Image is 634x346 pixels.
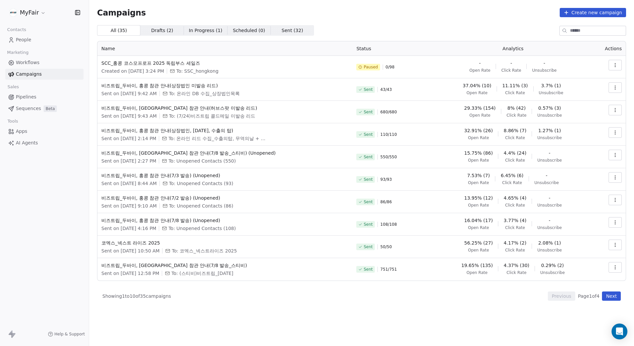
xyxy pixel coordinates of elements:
[468,225,489,230] span: Open Rate
[176,68,219,74] span: To: SSC_hongkong
[511,60,512,66] span: -
[537,113,562,118] span: Unsubscribe
[541,82,561,89] span: 3.7% (1)
[537,225,562,230] span: Unsubscribe
[539,90,563,96] span: Unsubscribe
[5,92,84,102] a: Pipelines
[169,90,240,97] span: To: 온라인 DB 수집_상장법인목록
[364,87,372,92] span: Sent
[549,217,550,224] span: -
[16,71,42,78] span: Campaigns
[5,82,22,92] span: Sales
[101,82,348,89] span: 비즈트립_두바이, 홍콩 참관 안내(상장법인 미발송 리드)
[101,180,157,187] span: Sent on [DATE] 8:44 AM
[534,180,559,185] span: Unsubscribe
[364,132,372,137] span: Sent
[464,150,493,156] span: 15.75% (86)
[467,172,490,179] span: 7.53% (7)
[16,128,27,135] span: Apps
[502,180,522,185] span: Click Rate
[171,270,233,277] span: To: (스티비)비즈트립_7월 8일
[9,9,17,17] img: %C3%AC%C2%9B%C2%90%C3%AD%C2%98%C2%95%20%C3%AB%C2%A1%C2%9C%C3%AA%C2%B3%C2%A0(white+round).png
[504,240,526,246] span: 4.17% (2)
[532,68,556,73] span: Unsubscribe
[578,293,599,299] span: Page 1 of 4
[16,59,40,66] span: Workflows
[464,217,493,224] span: 16.04% (17)
[101,203,157,209] span: Sent on [DATE] 9:10 AM
[101,172,348,179] span: 비즈트립_두바이, 홍콩 참관 안내(7/3 발송) (Unopened)
[380,244,392,250] span: 50 / 50
[101,113,157,119] span: Sent on [DATE] 9:43 AM
[364,267,372,272] span: Sent
[4,48,31,58] span: Marketing
[602,291,621,301] button: Next
[380,222,397,227] span: 108 / 108
[189,27,223,34] span: In Progress ( 1 )
[364,154,372,160] span: Sent
[537,135,562,140] span: Unsubscribe
[169,113,256,119] span: To: (7/24)비즈트립 콜드메일 미발송 리드
[101,262,348,269] span: 비즈트립_두바이, [GEOGRAPHIC_DATA] 참관 안내(7/8 발송_스티비)
[463,82,491,89] span: 37.04% (10)
[102,293,171,299] span: Showing 1 to 10 of 35 campaigns
[168,225,236,232] span: To: Unopened Contacts (108)
[468,135,489,140] span: Open Rate
[101,270,159,277] span: Sent on [DATE] 12:58 PM
[16,36,31,43] span: People
[505,225,525,230] span: Click Rate
[380,132,397,137] span: 110 / 110
[591,41,626,56] th: Actions
[4,25,29,35] span: Contacts
[8,7,47,18] button: MyFair
[380,109,397,115] span: 680 / 680
[101,195,348,201] span: 비즈트립_두바이, 홍콩 참관 안내(7/2 발송) (Unopened)
[507,270,526,275] span: Click Rate
[549,195,550,201] span: -
[507,105,525,111] span: 8% (42)
[464,127,493,134] span: 32.91% (26)
[5,137,84,148] a: AI Agents
[461,262,493,269] span: 19.65% (135)
[101,217,348,224] span: 비즈트립_두바이, 홍콩 참관 안내(7/8 발송) (Unopened)
[97,8,146,17] span: Campaigns
[505,203,525,208] span: Click Rate
[364,109,372,115] span: Sent
[101,240,348,246] span: 코엑스_넥스트 라이즈 2025
[16,105,41,112] span: Sequences
[505,135,525,140] span: Click Rate
[364,177,372,182] span: Sent
[5,57,84,68] a: Workflows
[505,158,525,163] span: Click Rate
[48,331,85,337] a: Help & Support
[470,68,491,73] span: Open Rate
[380,154,397,160] span: 550 / 550
[537,248,562,253] span: Unsubscribe
[464,195,493,201] span: 13.95% (12)
[501,172,523,179] span: 6.45% (6)
[172,248,237,254] span: To: 코엑스_넥스트라이즈 2025
[538,105,561,111] span: 0.57% (3)
[504,150,526,156] span: 4.4% (24)
[101,90,157,97] span: Sent on [DATE] 9:42 AM
[101,158,156,164] span: Sent on [DATE] 2:27 PM
[169,180,233,187] span: To: Unopened Contacts (93)
[380,199,392,205] span: 86 / 86
[479,60,481,66] span: -
[97,41,352,56] th: Name
[541,262,564,269] span: 0.29% (2)
[282,27,303,34] span: Sent ( 32 )
[435,41,591,56] th: Analytics
[501,68,521,73] span: Click Rate
[169,203,233,209] span: To: Unopened Contacts (86)
[151,27,173,34] span: Drafts ( 2 )
[540,270,565,275] span: Unsubscribe
[560,8,626,17] button: Create new campaign
[364,244,372,250] span: Sent
[464,240,493,246] span: 56.25% (27)
[380,267,397,272] span: 751 / 751
[468,158,489,163] span: Open Rate
[507,113,526,118] span: Click Rate
[16,139,38,146] span: AI Agents
[101,225,156,232] span: Sent on [DATE] 4:16 PM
